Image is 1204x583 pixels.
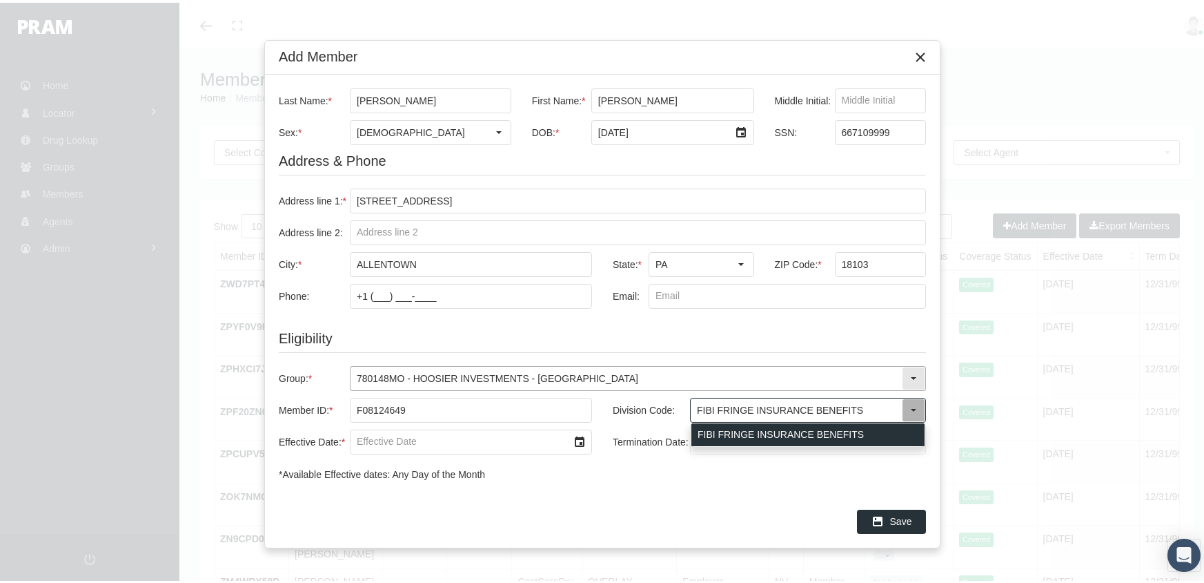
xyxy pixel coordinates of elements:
[279,288,309,299] span: Phone:
[613,402,675,413] span: Division Code:
[890,513,912,524] span: Save
[279,256,298,267] span: City:
[532,124,555,135] span: DOB:
[487,118,511,142] div: Select
[279,328,333,343] span: Eligibility
[691,421,925,443] div: FIBI FRINGE INSURANCE BENEFITS
[908,42,933,67] div: Close
[279,45,358,64] div: Add Member
[279,434,342,445] span: Effective Date:
[279,224,343,236] span: Address line 2:
[775,256,818,267] span: ZIP Code:
[279,466,926,479] div: *Available Effective dates: Any Day of the Month
[613,434,689,445] span: Termination Date:
[279,370,308,381] span: Group:
[857,507,926,531] div: Save
[279,151,386,166] span: Address & Phone
[279,193,343,204] span: Address line 1:
[279,124,298,135] span: Sex:
[902,364,925,388] div: Select
[902,396,925,419] div: Select
[279,402,329,413] span: Member ID:
[775,124,798,135] span: SSN:
[279,93,328,104] span: Last Name:
[1167,536,1201,569] div: Open Intercom Messenger
[775,93,831,104] span: Middle Initial:
[730,250,753,274] div: Select
[730,118,753,142] div: Select
[532,93,582,104] span: First Name:
[613,288,640,299] span: Email:
[568,428,591,451] div: Select
[613,256,638,267] span: State:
